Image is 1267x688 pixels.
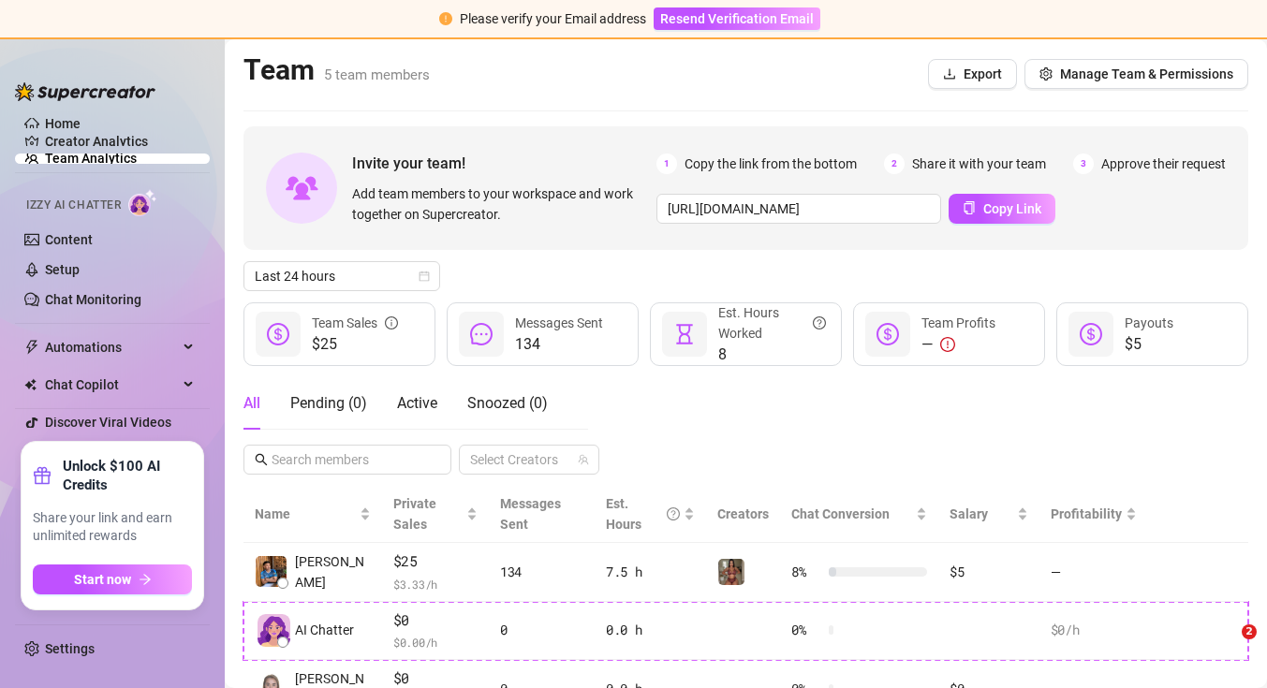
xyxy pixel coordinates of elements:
img: Chester Tagayun… [256,556,287,587]
button: Resend Verification Email [654,7,820,30]
span: download [943,67,956,81]
span: $25 [393,550,478,573]
span: 8 [718,344,826,366]
span: 3 [1073,154,1094,174]
span: question-circle [667,493,680,534]
img: Greek [718,559,744,585]
span: arrow-right [139,573,152,586]
span: Active [397,394,437,412]
div: Est. Hours Worked [718,302,826,344]
span: 134 [515,333,603,356]
span: Name [255,504,356,524]
a: Discover Viral Videos [45,415,171,430]
span: message [470,323,493,345]
span: Private Sales [393,496,436,532]
div: $5 [950,562,1027,582]
span: [PERSON_NAME] [295,551,371,593]
div: Pending ( 0 ) [290,392,367,415]
a: Team Analytics [45,151,137,166]
span: Export [964,66,1002,81]
span: AI Chatter [295,620,354,640]
th: Name [243,486,382,543]
span: Manage Team & Permissions [1060,66,1233,81]
span: 2 [884,154,905,174]
span: 5 team members [324,66,430,83]
span: question-circle [813,302,826,344]
span: team [578,454,589,465]
span: search [255,453,268,466]
span: Copy the link from the bottom [685,154,857,174]
span: Izzy AI Chatter [26,197,121,214]
div: Est. Hours [606,493,681,534]
div: — [921,333,995,356]
th: Creators [706,486,780,543]
strong: Unlock $100 AI Credits [63,457,192,494]
span: Automations [45,332,178,362]
button: Manage Team & Permissions [1024,59,1248,89]
div: 0.0 h [606,620,696,640]
span: Approve their request [1101,154,1226,174]
span: copy [963,201,976,214]
span: 8 % [791,562,821,582]
button: Start nowarrow-right [33,564,192,594]
span: Start now [74,572,131,587]
a: Settings [45,641,95,656]
span: Messages Sent [500,496,561,532]
span: Last 24 hours [255,262,429,290]
div: 7.5 h [606,562,696,582]
div: 0 [500,620,583,640]
span: gift [33,466,52,485]
img: Chat Copilot [24,378,37,391]
span: $25 [312,333,398,356]
span: Share it with your team [912,154,1046,174]
iframe: Intercom live chat [1203,624,1248,669]
span: $ 3.33 /h [393,575,478,593]
span: Chat Conversion [791,506,890,521]
span: Profitability [1051,506,1122,521]
span: exclamation-circle [439,12,452,25]
span: $5 [1125,333,1173,356]
span: Team Profits [921,315,995,330]
span: Copy Link [983,201,1041,216]
span: $ 0.00 /h [393,633,478,651]
div: 134 [500,562,583,582]
span: Snoozed ( 0 ) [467,394,548,412]
span: $0 [393,609,478,632]
span: calendar [419,271,430,282]
td: — [1039,543,1148,602]
span: Share your link and earn unlimited rewards [33,509,192,546]
div: Team Sales [312,313,398,333]
span: Chat Copilot [45,370,178,400]
a: Setup [45,262,80,277]
img: izzy-ai-chatter-avatar-DDCN_rTZ.svg [258,614,290,647]
span: 1 [656,154,677,174]
span: Salary [950,506,988,521]
span: Add team members to your workspace and work together on Supercreator. [352,183,649,225]
img: logo-BBDzfeDw.svg [15,82,155,101]
span: exclamation-circle [940,337,955,352]
h2: Team [243,52,430,88]
button: Copy Link [949,194,1055,224]
span: dollar-circle [877,323,899,345]
a: Chat Monitoring [45,292,141,307]
span: 2 [1242,624,1257,639]
a: Home [45,116,81,131]
span: Payouts [1125,315,1173,330]
span: dollar-circle [267,323,289,345]
span: Resend Verification Email [660,11,814,26]
input: Search members [272,449,425,470]
span: hourglass [673,323,696,345]
div: $0 /h [1051,620,1137,640]
span: info-circle [385,313,398,333]
div: All [243,392,260,415]
div: Please verify your Email address [460,8,646,29]
button: Export [928,59,1017,89]
img: AI Chatter [128,189,157,216]
span: thunderbolt [24,340,39,355]
span: Invite your team! [352,152,656,175]
span: Messages Sent [515,315,603,330]
span: dollar-circle [1080,323,1102,345]
a: Creator Analytics [45,126,195,156]
span: 0 % [791,620,821,640]
span: setting [1039,67,1053,81]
